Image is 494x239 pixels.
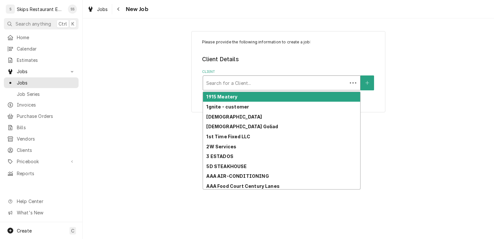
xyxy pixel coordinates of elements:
[17,113,75,119] span: Purchase Orders
[17,57,75,63] span: Estimates
[206,154,233,159] strong: 3 ESTADOS
[4,55,79,65] a: Estimates
[4,207,79,218] a: Go to What's New
[97,6,108,13] span: Jobs
[206,124,278,129] strong: [DEMOGRAPHIC_DATA] Goliad
[4,156,79,167] a: Go to Pricebook
[71,227,74,234] span: C
[202,69,375,90] div: Client
[17,209,75,216] span: What's New
[4,77,79,88] a: Jobs
[206,134,250,139] strong: 1st Time Fixed LLC
[17,228,32,233] span: Create
[202,69,375,74] label: Client
[17,6,64,13] div: Skips Restaurant Equipment
[17,158,66,165] span: Pricebook
[206,144,236,149] strong: 2W Services
[17,198,75,205] span: Help Center
[4,32,79,43] a: Home
[17,135,75,142] span: Vendors
[206,183,279,189] strong: AAA Food Court Century Lanes
[365,81,369,85] svg: Create New Client
[4,18,79,29] button: Search anythingCtrlK
[17,101,75,108] span: Invoices
[59,20,67,27] span: Ctrl
[4,133,79,144] a: Vendors
[206,164,247,169] strong: 5D STEAKHOUSE
[360,75,374,90] button: Create New Client
[113,4,124,14] button: Navigate back
[4,122,79,133] a: Bills
[6,5,15,14] div: S
[202,39,375,45] p: Please provide the following information to create a job:
[4,111,79,121] a: Purchase Orders
[124,5,148,14] span: New Job
[206,94,237,99] strong: 1915 Meatery
[17,124,75,131] span: Bills
[85,4,111,15] a: Jobs
[17,170,75,177] span: Reports
[191,31,385,112] div: Job Create/Update
[4,66,79,77] a: Go to Jobs
[4,43,79,54] a: Calendar
[4,168,79,179] a: Reports
[17,91,75,97] span: Job Series
[206,104,249,109] strong: 1gnite - customer
[17,79,75,86] span: Jobs
[202,55,375,63] legend: Client Details
[68,5,77,14] div: Shan Skipper's Avatar
[17,68,66,75] span: Jobs
[16,20,51,27] span: Search anything
[4,99,79,110] a: Invoices
[17,34,75,41] span: Home
[4,89,79,99] a: Job Series
[206,173,269,179] strong: AAA AIR-CONDITIONING
[4,145,79,155] a: Clients
[17,147,75,154] span: Clients
[68,5,77,14] div: SS
[206,114,262,119] strong: [DEMOGRAPHIC_DATA]
[202,39,375,90] div: Job Create/Update Form
[17,45,75,52] span: Calendar
[71,20,74,27] span: K
[4,196,79,207] a: Go to Help Center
